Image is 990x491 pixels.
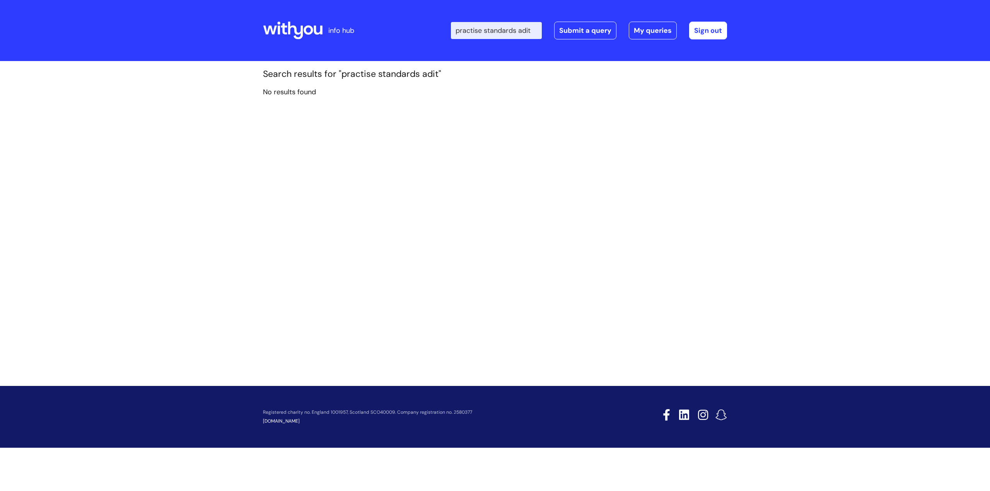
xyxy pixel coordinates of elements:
[629,22,677,39] a: My queries
[263,69,727,80] h1: Search results for "practise standards adit"
[689,22,727,39] a: Sign out
[263,418,300,424] a: [DOMAIN_NAME]
[263,86,727,98] p: No results found
[263,410,608,415] p: Registered charity no. England 1001957, Scotland SCO40009. Company registration no. 2580377
[451,22,542,39] input: Search
[554,22,616,39] a: Submit a query
[328,24,354,37] p: info hub
[451,22,727,39] div: | -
